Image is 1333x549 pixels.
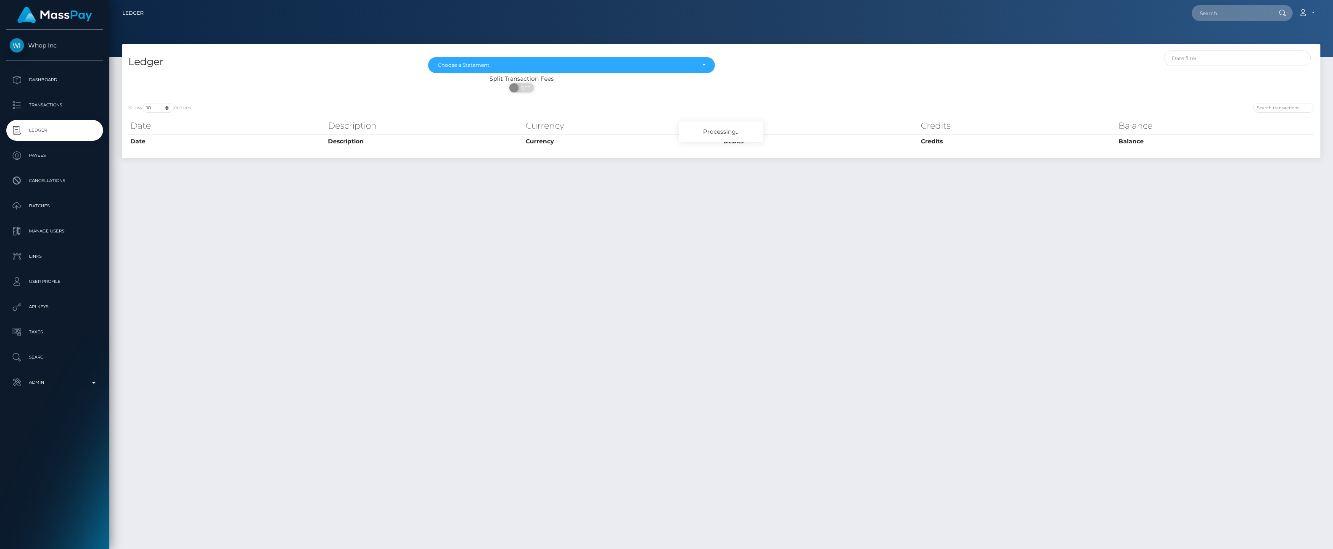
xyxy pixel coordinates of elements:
a: Dashboard [6,69,103,90]
th: Debits [721,117,919,134]
a: Search [6,347,103,368]
a: Admin [6,372,103,393]
a: Batches [6,195,103,216]
p: API Keys [10,301,100,313]
th: Date [128,135,326,148]
th: Balance [1116,117,1314,134]
input: Search transactions [1253,103,1314,113]
a: Cancellations [6,170,103,191]
th: Currency [524,117,721,134]
p: User Profile [10,275,100,288]
a: Links [6,246,103,267]
p: Payees [10,149,100,162]
input: Date filter [1164,50,1311,66]
div: Choose a Statement [438,62,696,69]
a: Transactions [6,95,103,116]
img: Whop Inc [10,38,24,53]
a: Manage Users [6,221,103,242]
p: Admin [10,376,100,389]
th: Debits [721,135,919,148]
th: Credits [919,117,1116,134]
a: User Profile [6,271,103,292]
button: Choose a Statement [428,57,715,73]
p: Cancellations [10,174,100,187]
p: Ledger [10,124,100,137]
span: OFF [514,83,535,92]
th: Credits [919,135,1116,148]
div: Split Transaction Fees [122,74,921,83]
p: Transactions [10,99,100,111]
p: Manage Users [10,225,100,238]
h4: Ledger [128,55,415,69]
a: API Keys [6,296,103,317]
select: Showentries [143,103,174,113]
a: Ledger [6,120,103,141]
a: Payees [6,145,103,166]
p: Batches [10,200,100,212]
span: Whop Inc [6,42,103,49]
th: Description [326,117,524,134]
th: Date [128,117,326,134]
div: Processing... [679,121,763,142]
th: Balance [1116,135,1314,148]
label: Show entries [128,103,191,113]
img: MassPay Logo [17,7,92,23]
p: Dashboard [10,74,100,86]
th: Currency [524,135,721,148]
input: Search... [1192,5,1271,21]
p: Links [10,250,100,263]
a: Taxes [6,322,103,343]
p: Search [10,351,100,364]
a: Ledger [122,4,144,22]
p: Taxes [10,326,100,338]
th: Description [326,135,524,148]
